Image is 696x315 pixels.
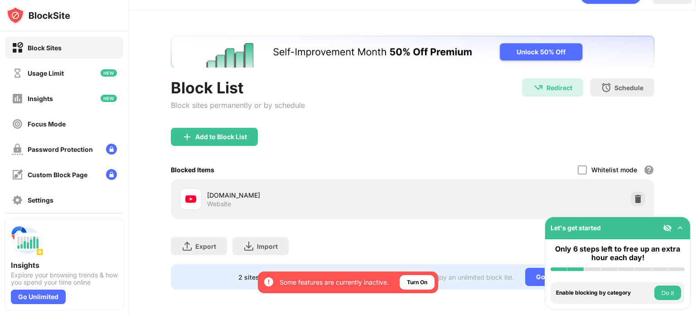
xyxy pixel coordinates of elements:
[28,196,53,204] div: Settings
[546,84,572,92] div: Redirect
[171,36,654,68] iframe: Banner
[195,242,216,250] div: Export
[12,194,23,206] img: settings-off.svg
[11,224,43,257] img: push-insights.svg
[12,68,23,79] img: time-usage-off.svg
[12,42,23,53] img: block-on.svg
[28,95,53,102] div: Insights
[28,120,66,128] div: Focus Mode
[28,171,87,179] div: Custom Block Page
[28,69,64,77] div: Usage Limit
[207,190,412,200] div: [DOMAIN_NAME]
[101,95,117,102] img: new-icon.svg
[551,245,685,262] div: Only 6 steps left to free up an extra hour each day!
[257,242,278,250] div: Import
[551,224,601,232] div: Let's get started
[614,84,643,92] div: Schedule
[663,223,672,233] img: eye-not-visible.svg
[185,194,196,204] img: favicons
[195,133,247,141] div: Add to Block List
[654,286,681,300] button: Do it
[207,200,231,208] div: Website
[171,166,214,174] div: Blocked Items
[171,101,305,110] div: Block sites permanently or by schedule
[11,290,66,304] div: Go Unlimited
[12,93,23,104] img: insights-off.svg
[11,261,118,270] div: Insights
[525,268,587,286] div: Go Unlimited
[106,169,117,180] img: lock-menu.svg
[407,278,427,287] div: Turn On
[12,169,23,180] img: customize-block-page-off.svg
[171,78,305,97] div: Block List
[12,144,23,155] img: password-protection-off.svg
[12,118,23,130] img: focus-off.svg
[106,144,117,155] img: lock-menu.svg
[263,276,274,287] img: error-circle-white.svg
[101,69,117,77] img: new-icon.svg
[238,273,346,281] div: 2 sites left to add to your block list.
[280,278,389,287] div: Some features are currently inactive.
[11,271,118,286] div: Explore your browsing trends & how you spend your time online
[28,145,93,153] div: Password Protection
[591,166,637,174] div: Whitelist mode
[676,223,685,233] img: omni-setup-toggle.svg
[6,6,70,24] img: logo-blocksite.svg
[28,44,62,52] div: Block Sites
[556,290,652,296] div: Enable blocking by category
